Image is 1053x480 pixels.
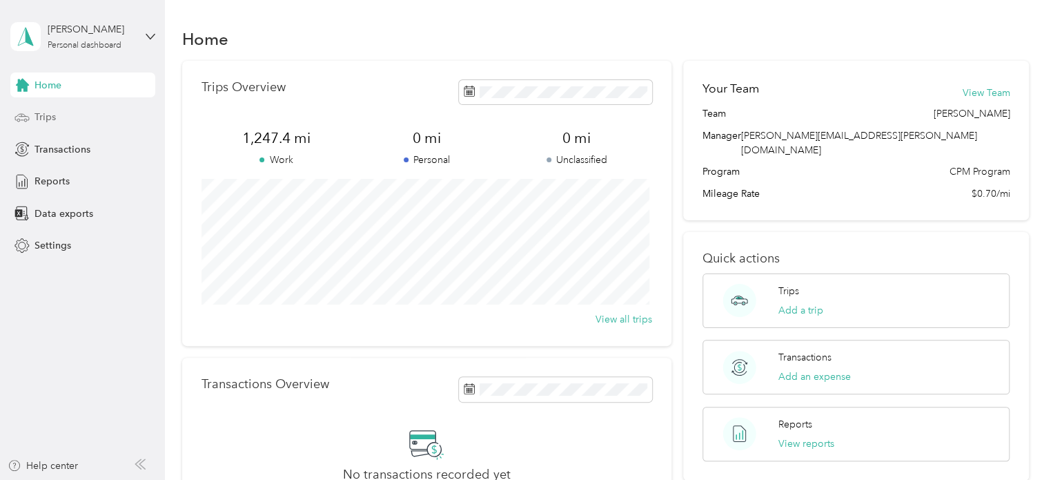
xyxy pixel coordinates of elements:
h2: Your Team [702,80,759,97]
span: Program [702,164,740,179]
span: Team [702,106,726,121]
span: Data exports [35,207,93,221]
div: Personal dashboard [48,41,121,50]
button: View all trips [596,312,652,327]
button: Help center [8,459,78,473]
span: Transactions [35,142,90,157]
button: View reports [778,436,834,451]
span: CPM Program [949,164,1010,179]
span: [PERSON_NAME][EMAIL_ADDRESS][PERSON_NAME][DOMAIN_NAME] [741,130,977,156]
h1: Home [182,32,228,46]
button: View Team [962,86,1010,100]
p: Unclassified [502,153,652,167]
span: 1,247.4 mi [201,128,352,148]
p: Work [201,153,352,167]
span: Home [35,78,61,93]
button: Add a trip [778,303,823,318]
span: Settings [35,238,71,253]
span: [PERSON_NAME] [933,106,1010,121]
span: Reports [35,174,70,189]
p: Transactions [778,350,831,365]
p: Quick actions [702,251,1010,266]
span: $0.70/mi [971,186,1010,201]
span: Trips [35,110,56,124]
span: 0 mi [351,128,502,148]
span: Manager [702,128,741,157]
p: Trips Overview [201,80,286,95]
p: Personal [351,153,502,167]
iframe: Everlance-gr Chat Button Frame [976,403,1053,480]
span: Mileage Rate [702,186,760,201]
p: Trips [778,284,799,298]
span: 0 mi [502,128,652,148]
div: [PERSON_NAME] [48,22,134,37]
button: Add an expense [778,369,851,384]
p: Transactions Overview [201,377,329,392]
p: Reports [778,417,812,432]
